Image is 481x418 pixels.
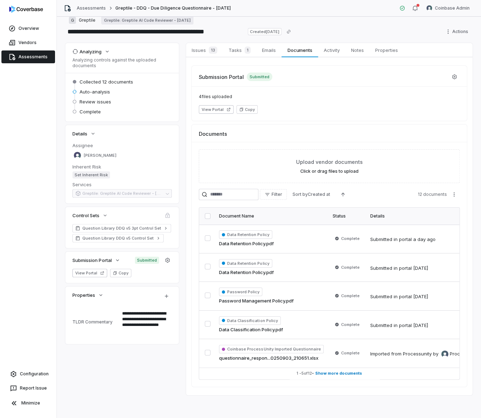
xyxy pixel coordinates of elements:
[340,192,346,197] svg: Ascending
[72,57,172,69] p: Analyzing controls against the uploaded documents
[341,236,360,241] span: Complete
[1,22,55,35] a: Overview
[72,181,172,188] dt: Services
[247,73,272,81] span: Submitted
[443,26,472,37] button: Actions
[80,108,101,115] span: Complete
[72,269,107,277] button: View Portal
[413,322,428,329] div: [DATE]
[80,79,133,85] span: Collected 12 documents
[72,130,87,137] span: Details
[426,5,432,11] img: Coinbase Admin avatar
[341,350,360,356] span: Complete
[3,382,54,395] button: Report Issue
[219,213,324,219] div: Document Name
[219,230,272,239] span: Data Retention Policy
[413,265,428,272] div: [DATE]
[3,396,54,410] button: Minimize
[288,189,334,200] button: Sort byCreated at
[259,45,279,55] span: Emails
[18,26,39,31] span: Overview
[296,158,363,166] span: Upload vendor documents
[448,189,460,200] button: More actions
[84,153,116,158] span: [PERSON_NAME]
[1,50,55,63] a: Assessments
[18,40,37,45] span: Vendors
[348,45,367,55] span: Notes
[1,36,55,49] a: Vendors
[315,371,362,376] span: Show more documents
[219,259,272,268] span: Data Retention Policy
[82,235,154,241] span: Question Library DDQ v5 Control Set
[219,316,281,325] span: Data Classification Policy
[282,25,295,38] button: Copy link
[413,293,428,300] div: [DATE]
[135,257,159,264] span: Submitted
[20,385,47,391] span: Report Issue
[189,45,220,55] span: Issues
[209,47,217,54] span: 13
[72,292,95,298] span: Properties
[82,225,161,231] span: Question Library DDQ v5 3pt Control Set
[333,213,362,219] div: Status
[199,105,234,114] button: View Portal
[370,236,436,243] div: Submitted in portal
[219,288,262,296] span: Password Policy
[226,45,253,55] span: Tasks
[341,322,360,327] span: Complete
[248,28,281,35] span: Created [DATE]
[72,319,119,325] div: TLDR Commentary
[80,89,110,95] span: Auto-analysis
[435,5,470,11] span: Coinbase Admin
[115,5,230,11] span: Greptile - DDQ - Due Diligence Questionnaire - [DATE]
[219,355,318,362] a: questionnaire_respon...0250903_210651.xlsx
[341,293,360,299] span: Complete
[80,98,111,105] span: Review issues
[219,269,274,276] a: Data Retention Policy.pdf
[272,192,282,197] span: Filter
[370,265,428,272] div: Submitted in portal
[336,189,350,200] button: Ascending
[199,73,244,81] span: Submission Portal
[236,105,258,114] button: Copy
[219,240,274,247] a: Data Retention Policy.pdf
[219,345,324,353] span: Coinbase ProcessUnity Imported Questionnaire
[72,234,164,242] a: Question Library DDQ v5 Control Set
[72,224,171,232] a: Question Library DDQ v5 3pt Control Set
[70,209,110,222] button: Control Sets
[199,94,460,100] span: 4 files uploaded
[77,5,106,11] a: Assessments
[70,127,98,140] button: Details
[70,289,106,301] button: Properties
[9,6,43,13] img: logo-D7KZi-bG.svg
[441,350,448,358] img: ProcessUnity SvcAcct avatar
[370,322,428,329] div: Submitted in portal
[245,47,251,54] span: 1
[260,189,287,200] button: Filter
[72,164,172,170] dt: Inherent Risk
[72,212,99,219] span: Control Sets
[79,17,95,23] span: Greptile
[219,326,283,333] a: Data Classification Policy.pdf
[101,16,193,25] a: Greptile: Greptile AI Code Reviewer - [DATE]
[72,142,172,149] dt: Assignee
[418,192,447,197] span: 12 documents
[341,264,360,270] span: Complete
[18,54,48,60] span: Assessments
[199,368,459,379] button: 1 -5of12• Show more documents
[422,3,474,14] button: Coinbase Admin avatarCoinbase Admin
[72,171,110,178] span: Set Inherent Risk
[20,371,49,377] span: Configuration
[72,257,112,263] span: Submission Portal
[413,236,436,243] div: a day ago
[74,152,81,159] img: Alice Sun avatar
[110,269,131,277] button: Copy
[321,45,343,55] span: Activity
[370,293,428,300] div: Submitted in portal
[3,368,54,380] a: Configuration
[67,14,98,27] button: GGreptile
[72,48,102,55] div: Analyzing
[372,45,401,55] span: Properties
[70,254,122,267] button: Submission Portal
[285,45,315,55] span: Documents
